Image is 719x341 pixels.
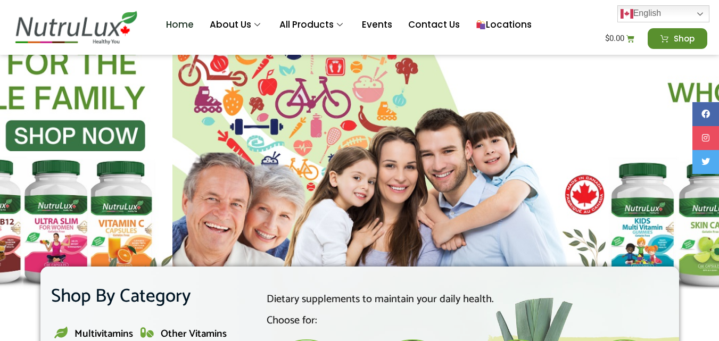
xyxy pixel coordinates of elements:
[621,7,633,20] img: en
[267,294,664,326] h2: Dietary supplements to maintain your daily health. Choose for:
[648,28,707,49] a: Shop
[605,34,609,43] span: $
[202,4,271,46] a: About Us
[476,20,485,29] img: 🛍️
[617,5,709,22] a: English
[354,4,400,46] a: Events
[271,4,354,46] a: All Products
[592,28,648,49] a: $0.00
[51,282,237,311] h2: Shop By Category
[605,34,624,43] bdi: 0.00
[158,4,202,46] a: Home
[400,4,468,46] a: Contact Us
[468,4,540,46] a: Locations
[674,35,695,43] span: Shop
